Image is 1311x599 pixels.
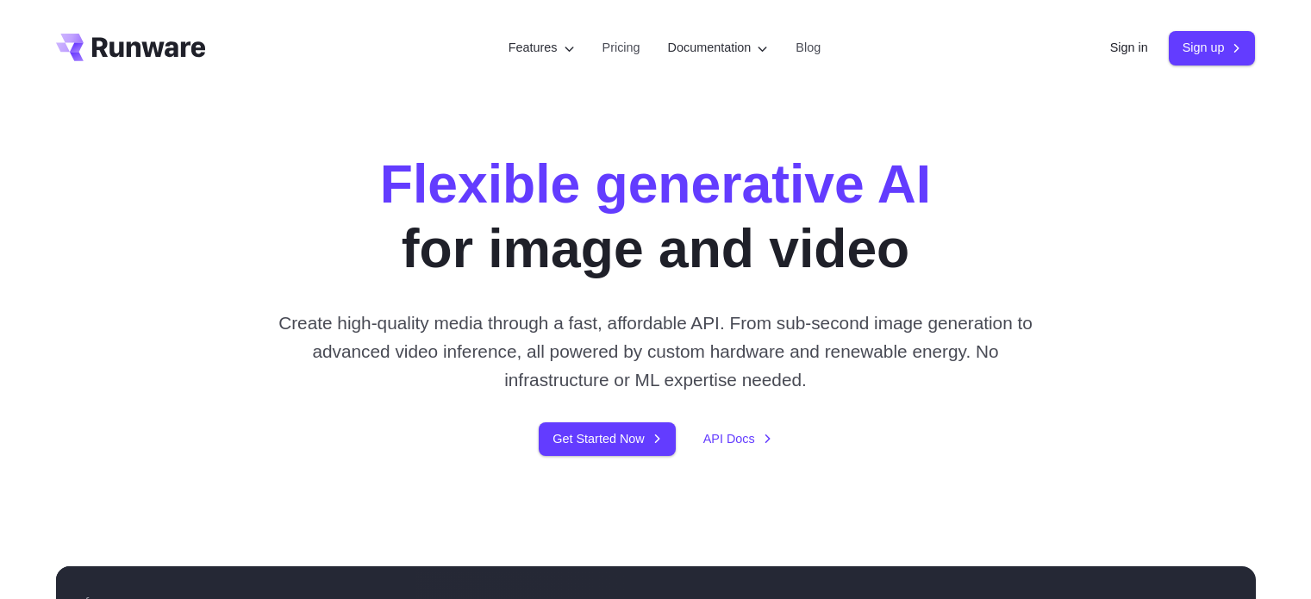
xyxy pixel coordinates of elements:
a: Go to / [56,34,206,61]
label: Features [509,38,575,58]
strong: Flexible generative AI [380,153,931,214]
a: Get Started Now [539,422,675,456]
a: Blog [796,38,821,58]
h1: for image and video [380,152,931,281]
a: Sign up [1169,31,1256,65]
a: Sign in [1110,38,1148,58]
a: API Docs [703,429,772,449]
label: Documentation [668,38,769,58]
a: Pricing [602,38,640,58]
p: Create high-quality media through a fast, affordable API. From sub-second image generation to adv... [272,309,1039,395]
